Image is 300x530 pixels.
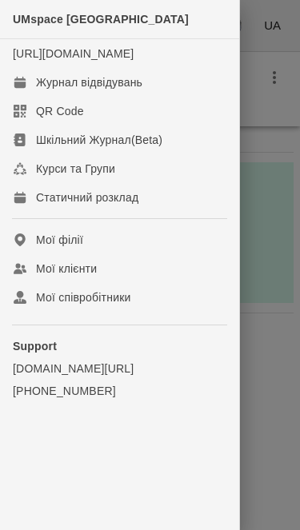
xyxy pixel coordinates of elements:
[13,13,189,26] span: UMspace [GEOGRAPHIC_DATA]
[36,161,115,177] div: Курси та Групи
[36,232,83,248] div: Мої філії
[13,383,226,399] a: [PHONE_NUMBER]
[13,338,226,354] p: Support
[36,289,131,305] div: Мої співробітники
[13,361,226,377] a: [DOMAIN_NAME][URL]
[36,74,142,90] div: Журнал відвідувань
[36,261,97,277] div: Мої клієнти
[36,132,162,148] div: Шкільний Журнал(Beta)
[13,47,134,60] a: [URL][DOMAIN_NAME]
[36,103,84,119] div: QR Code
[36,189,138,205] div: Статичний розклад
